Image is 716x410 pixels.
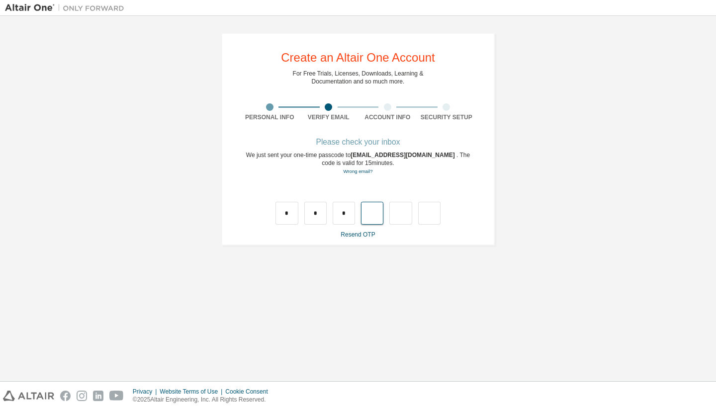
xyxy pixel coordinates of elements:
[351,152,456,159] span: [EMAIL_ADDRESS][DOMAIN_NAME]
[93,391,103,401] img: linkedin.svg
[133,388,160,396] div: Privacy
[281,52,435,64] div: Create an Altair One Account
[358,113,417,121] div: Account Info
[293,70,424,85] div: For Free Trials, Licenses, Downloads, Learning & Documentation and so much more.
[240,151,476,175] div: We just sent your one-time passcode to . The code is valid for 15 minutes.
[77,391,87,401] img: instagram.svg
[299,113,358,121] div: Verify Email
[109,391,124,401] img: youtube.svg
[133,396,274,404] p: © 2025 Altair Engineering, Inc. All Rights Reserved.
[60,391,71,401] img: facebook.svg
[240,139,476,145] div: Please check your inbox
[417,113,476,121] div: Security Setup
[240,113,299,121] div: Personal Info
[225,388,273,396] div: Cookie Consent
[5,3,129,13] img: Altair One
[341,231,375,238] a: Resend OTP
[343,168,372,174] a: Go back to the registration form
[3,391,54,401] img: altair_logo.svg
[160,388,225,396] div: Website Terms of Use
